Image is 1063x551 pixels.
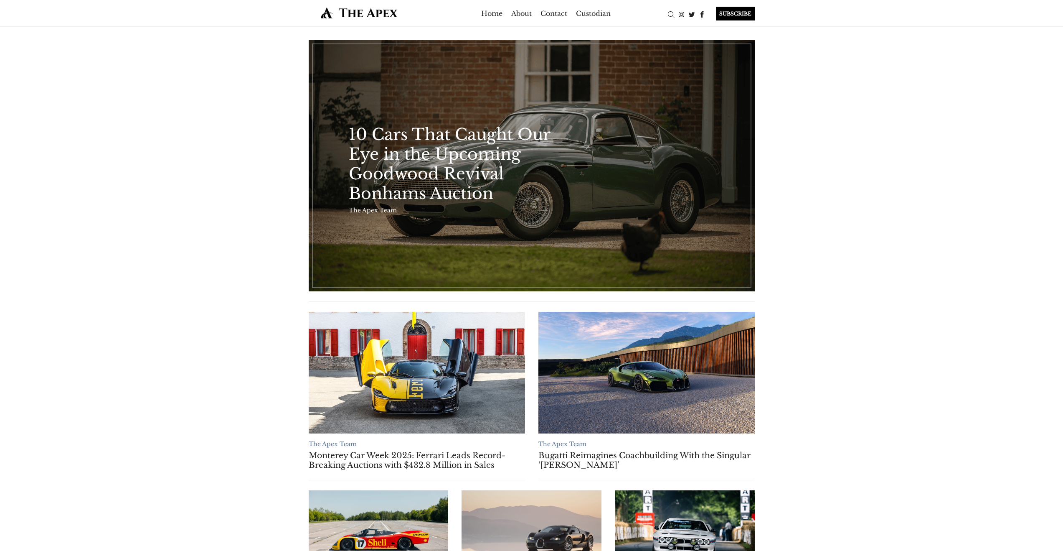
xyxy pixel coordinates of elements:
div: SUBSCRIBE [716,7,755,20]
a: Custodian [576,7,611,20]
a: Monterey Car Week 2025: Ferrari Leads Record-Breaking Auctions with $432.8 Million in Sales [309,451,525,470]
img: The Apex by Custodian [309,7,410,19]
a: Bugatti Reimagines Coachbuilding With the Singular ‘Brouillard’ [538,312,755,434]
a: Bugatti Reimagines Coachbuilding With the Singular ‘[PERSON_NAME]’ [538,451,755,470]
a: Facebook [697,10,708,18]
a: The Apex Team [538,440,586,448]
a: Instagram [676,10,687,18]
a: Home [481,7,502,20]
a: SUBSCRIBE [708,7,755,20]
a: Twitter [687,10,697,18]
a: 10 Cars That Caught Our Eye in the Upcoming Goodwood Revival Bonhams Auction [309,40,755,291]
a: The Apex Team [349,207,397,214]
a: 10 Cars That Caught Our Eye in the Upcoming Goodwood Revival Bonhams Auction [349,125,572,203]
a: The Apex Team [309,440,357,448]
a: Monterey Car Week 2025: Ferrari Leads Record-Breaking Auctions with $432.8 Million in Sales [309,312,525,434]
a: About [511,7,532,20]
a: Search [666,10,676,18]
a: Contact [540,7,567,20]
